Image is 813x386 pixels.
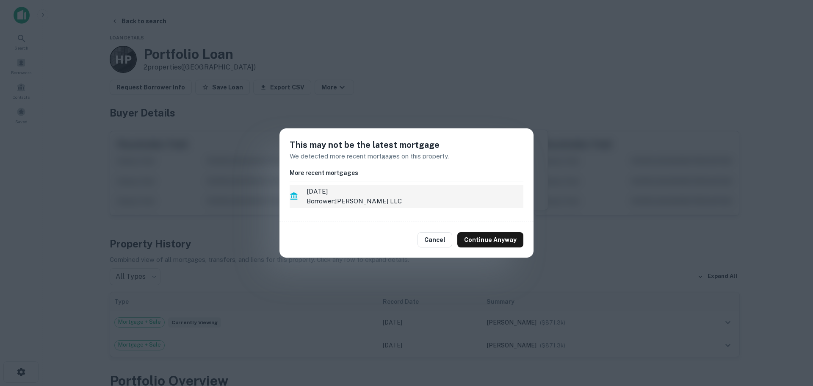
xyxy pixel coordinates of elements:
[290,139,523,151] h5: This may not be the latest mortgage
[418,232,452,247] button: Cancel
[307,186,523,197] span: [DATE]
[290,168,523,178] h6: More recent mortgages
[290,151,523,161] p: We detected more recent mortgages on this property.
[771,318,813,359] iframe: Chat Widget
[457,232,523,247] button: Continue Anyway
[307,196,523,206] p: Borrower: [PERSON_NAME] LLC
